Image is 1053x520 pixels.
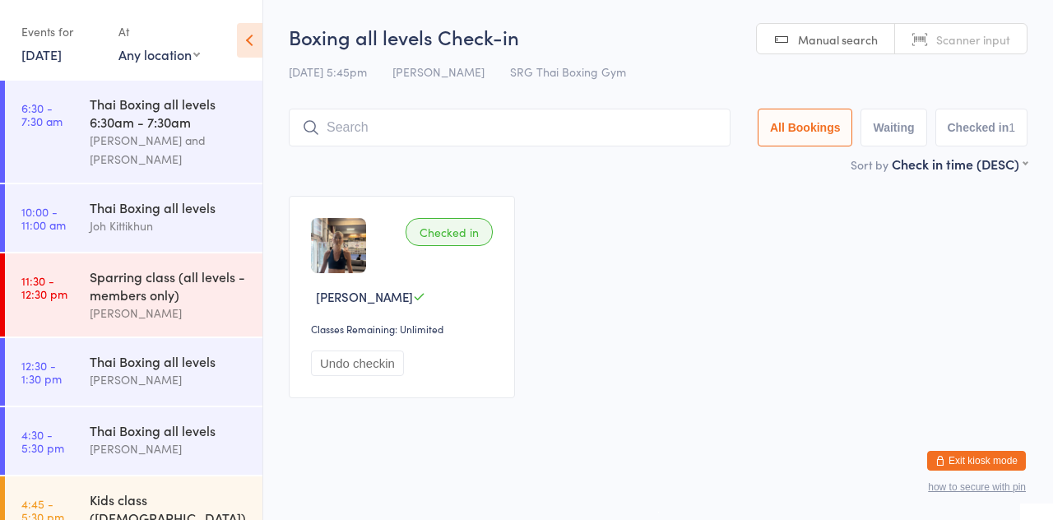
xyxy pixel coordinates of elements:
[21,45,62,63] a: [DATE]
[90,198,248,216] div: Thai Boxing all levels
[90,352,248,370] div: Thai Boxing all levels
[21,205,66,231] time: 10:00 - 11:00 am
[90,95,248,131] div: Thai Boxing all levels 6:30am - 7:30am
[90,216,248,235] div: Joh Kittikhun
[90,421,248,439] div: Thai Boxing all levels
[118,45,200,63] div: Any location
[892,155,1027,173] div: Check in time (DESC)
[928,481,1026,493] button: how to secure with pin
[21,428,64,454] time: 4:30 - 5:30 pm
[5,253,262,337] a: 11:30 -12:30 pmSparring class (all levels - members only)[PERSON_NAME]
[1009,121,1015,134] div: 1
[21,101,63,128] time: 6:30 - 7:30 am
[90,304,248,323] div: [PERSON_NAME]
[289,109,731,146] input: Search
[118,18,200,45] div: At
[798,31,878,48] span: Manual search
[851,156,888,173] label: Sort by
[5,407,262,475] a: 4:30 -5:30 pmThai Boxing all levels[PERSON_NAME]
[21,274,67,300] time: 11:30 - 12:30 pm
[90,439,248,458] div: [PERSON_NAME]
[289,63,367,80] span: [DATE] 5:45pm
[21,359,62,385] time: 12:30 - 1:30 pm
[5,184,262,252] a: 10:00 -11:00 amThai Boxing all levelsJoh Kittikhun
[311,351,404,376] button: Undo checkin
[21,18,102,45] div: Events for
[936,31,1010,48] span: Scanner input
[510,63,626,80] span: SRG Thai Boxing Gym
[5,81,262,183] a: 6:30 -7:30 amThai Boxing all levels 6:30am - 7:30am[PERSON_NAME] and [PERSON_NAME]
[5,338,262,406] a: 12:30 -1:30 pmThai Boxing all levels[PERSON_NAME]
[90,131,248,169] div: [PERSON_NAME] and [PERSON_NAME]
[316,288,413,305] span: [PERSON_NAME]
[935,109,1028,146] button: Checked in1
[289,23,1027,50] h2: Boxing all levels Check-in
[311,322,498,336] div: Classes Remaining: Unlimited
[90,370,248,389] div: [PERSON_NAME]
[927,451,1026,471] button: Exit kiosk mode
[758,109,853,146] button: All Bookings
[860,109,926,146] button: Waiting
[90,267,248,304] div: Sparring class (all levels - members only)
[311,218,366,273] img: image1738961487.png
[392,63,485,80] span: [PERSON_NAME]
[406,218,493,246] div: Checked in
